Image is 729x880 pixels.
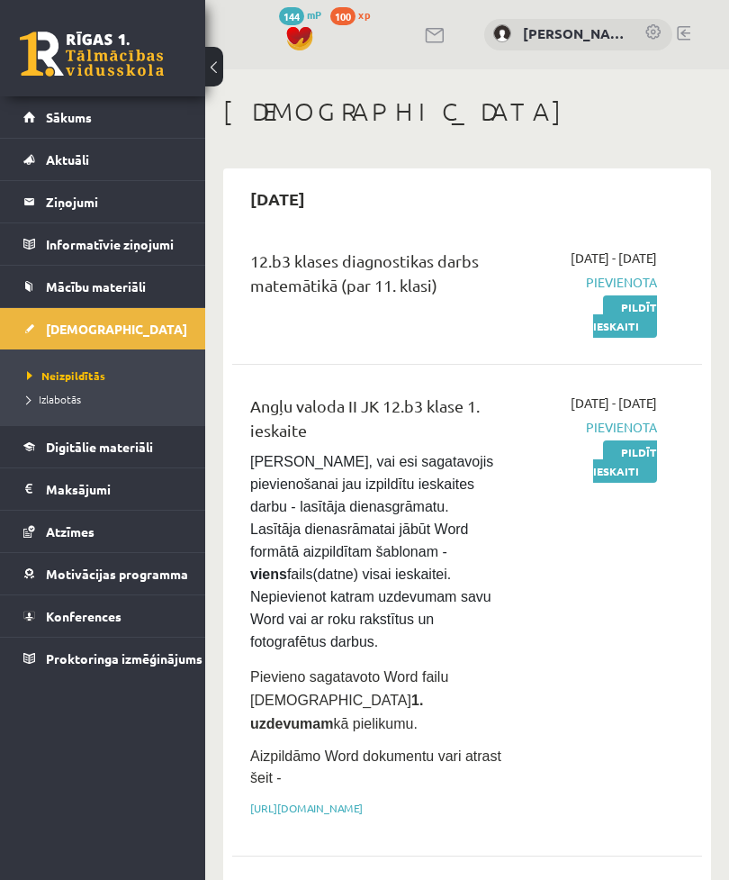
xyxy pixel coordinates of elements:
legend: Informatīvie ziņojumi [46,223,183,265]
span: [DEMOGRAPHIC_DATA] [46,321,187,337]
a: Sākums [23,96,183,138]
h2: [DATE] [232,177,323,220]
span: Konferences [46,608,121,624]
h1: [DEMOGRAPHIC_DATA] [223,96,711,127]
a: Digitālie materiāli [23,426,183,467]
a: Aktuāli [23,139,183,180]
a: Pildīt ieskaiti [593,295,657,338]
span: 144 [279,7,304,25]
legend: Ziņojumi [46,181,183,222]
div: 12.b3 klases diagnostikas darbs matemātikā (par 11. klasi) [250,249,512,306]
span: mP [307,7,321,22]
span: Izlabotās [27,392,81,406]
a: Mācību materiāli [23,266,183,307]
a: 144 mP [279,7,321,22]
span: Mācību materiāli [46,278,146,295]
span: [DATE] - [DATE] [571,394,657,413]
span: Sākums [46,109,92,125]
span: Atzīmes [46,523,94,540]
span: Motivācijas programma [46,566,188,582]
a: Maksājumi [23,468,183,510]
span: Neizpildītās [27,368,105,383]
span: Pievieno sagatavoto Word failu [DEMOGRAPHIC_DATA] kā pielikumu. [250,669,448,731]
strong: 1. uzdevumam [250,693,423,731]
a: Motivācijas programma [23,553,183,594]
div: Angļu valoda II JK 12.b3 klase 1. ieskaite [250,394,512,451]
span: Aizpildāmo Word dokumentu vari atrast šeit - [250,748,501,785]
span: Pievienota [539,273,657,292]
span: [DATE] - [DATE] [571,249,657,268]
a: [PERSON_NAME] [523,23,626,44]
a: Izlabotās [27,391,187,407]
span: Digitālie materiāli [46,439,153,455]
img: Margarita Tišuņina [493,24,511,42]
a: Konferences [23,595,183,637]
a: 100 xp [330,7,379,22]
span: xp [358,7,370,22]
span: Proktoringa izmēģinājums [46,650,202,667]
a: Informatīvie ziņojumi [23,223,183,265]
a: Rīgas 1. Tālmācības vidusskola [20,32,164,77]
span: 100 [330,7,355,25]
a: Pildīt ieskaiti [593,440,657,483]
a: [URL][DOMAIN_NAME] [250,801,363,815]
a: Proktoringa izmēģinājums [23,638,183,679]
span: Pievienota [539,418,657,437]
a: Neizpildītās [27,367,187,384]
a: [DEMOGRAPHIC_DATA] [23,308,183,349]
strong: viens [250,567,287,582]
a: Atzīmes [23,511,183,552]
legend: Maksājumi [46,468,183,510]
span: Aktuāli [46,151,89,168]
span: [PERSON_NAME], vai esi sagatavojis pievienošanai jau izpildītu ieskaites darbu - lasītāja dienasg... [250,454,498,649]
a: Ziņojumi [23,181,183,222]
